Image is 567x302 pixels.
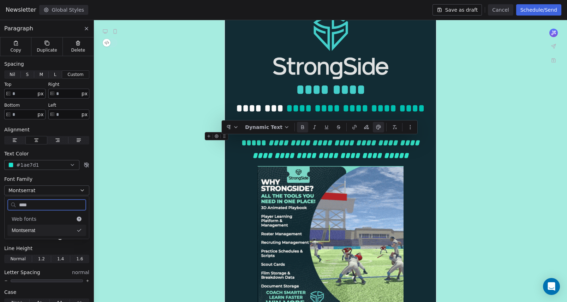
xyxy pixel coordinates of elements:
button: Global Styles [39,5,89,15]
span: 1.2 [38,256,45,262]
div: bottom [4,102,46,108]
span: px [37,111,43,118]
span: S [26,71,29,78]
span: px [37,90,43,97]
span: L [54,71,56,78]
span: Letter Spacing [4,269,40,276]
span: Montserrat [12,227,73,234]
span: px [82,90,88,97]
span: Newsletter [6,6,36,14]
span: Nil [10,71,15,78]
span: Copy [10,47,21,53]
span: Alignment [4,126,30,133]
span: 1.4 [57,256,64,262]
span: Duplicate [37,47,57,53]
span: Case [4,289,16,296]
span: Delete [71,47,85,53]
span: normal [72,269,89,276]
span: #1ae7d1 [16,161,39,169]
span: M [40,71,43,78]
div: top [4,82,46,87]
span: Font Family [4,176,32,183]
span: 1.6 [76,256,83,262]
span: Normal [10,256,25,262]
button: Save as draft [432,4,482,16]
span: Text Color [4,150,29,157]
button: Dynamic Text [242,122,292,132]
div: Web fonts [12,215,36,223]
span: Paragraph [4,24,33,33]
span: Spacing [4,60,24,67]
button: Schedule/Send [516,4,561,16]
span: Line Height [4,245,32,252]
span: Montserrat [8,187,35,194]
div: Suggestions [7,213,86,236]
div: right [48,82,90,87]
span: px [82,111,88,118]
div: left [48,102,90,108]
button: Cancel [488,4,513,16]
